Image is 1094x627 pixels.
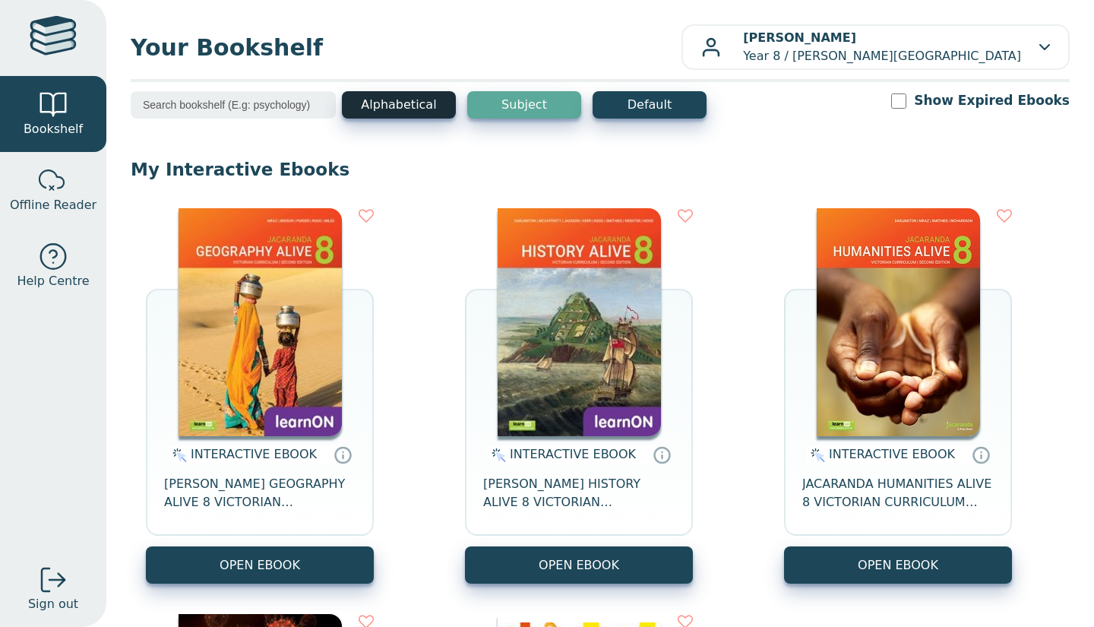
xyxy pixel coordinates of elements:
label: Show Expired Ebooks [914,91,1070,110]
img: a03a72db-7f91-e911-a97e-0272d098c78b.jpg [498,208,661,436]
span: [PERSON_NAME] HISTORY ALIVE 8 VICTORIAN CURRICULUM LEARNON EBOOK 2E [483,475,675,511]
img: bee2d5d4-7b91-e911-a97e-0272d098c78b.jpg [817,208,980,436]
span: Sign out [28,595,78,613]
img: 5407fe0c-7f91-e911-a97e-0272d098c78b.jpg [179,208,342,436]
span: Help Centre [17,272,89,290]
button: OPEN EBOOK [146,546,374,584]
button: Alphabetical [342,91,456,119]
span: [PERSON_NAME] GEOGRAPHY ALIVE 8 VICTORIAN CURRICULUM LEARNON EBOOK 2E [164,475,356,511]
input: Search bookshelf (E.g: psychology) [131,91,336,119]
a: Interactive eBooks are accessed online via the publisher’s portal. They contain interactive resou... [972,445,990,464]
span: INTERACTIVE EBOOK [510,447,636,461]
span: INTERACTIVE EBOOK [191,447,317,461]
button: OPEN EBOOK [465,546,693,584]
button: Subject [467,91,581,119]
button: Default [593,91,707,119]
span: Your Bookshelf [131,30,681,65]
a: Interactive eBooks are accessed online via the publisher’s portal. They contain interactive resou... [334,445,352,464]
img: interactive.svg [487,446,506,464]
p: My Interactive Ebooks [131,158,1070,181]
span: INTERACTIVE EBOOK [829,447,955,461]
span: Bookshelf [24,120,83,138]
img: interactive.svg [806,446,825,464]
button: [PERSON_NAME]Year 8 / [PERSON_NAME][GEOGRAPHIC_DATA] [681,24,1070,70]
p: Year 8 / [PERSON_NAME][GEOGRAPHIC_DATA] [743,29,1021,65]
img: interactive.svg [168,446,187,464]
button: OPEN EBOOK [784,546,1012,584]
span: Offline Reader [10,196,96,214]
a: Interactive eBooks are accessed online via the publisher’s portal. They contain interactive resou... [653,445,671,464]
span: JACARANDA HUMANITIES ALIVE 8 VICTORIAN CURRICULUM LEARNON EBOOK 2E [802,475,994,511]
b: [PERSON_NAME] [743,30,856,45]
